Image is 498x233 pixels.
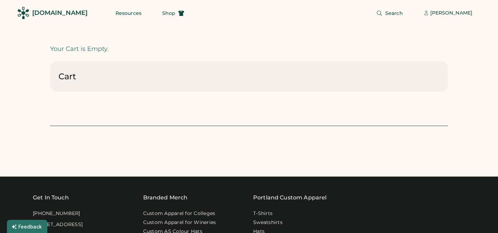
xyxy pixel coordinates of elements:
[107,6,150,20] button: Resources
[253,219,283,226] a: Sweatshirts
[33,221,83,228] div: [STREET_ADDRESS]
[385,11,403,16] span: Search
[17,7,29,19] img: Rendered Logo - Screens
[154,6,193,20] button: Shop
[50,45,109,53] div: Your Cart is Empty.
[368,6,411,20] button: Search
[58,71,76,82] div: Cart
[143,194,188,202] div: Branded Merch
[162,11,175,16] span: Shop
[430,10,472,17] div: [PERSON_NAME]
[33,194,69,202] div: Get In Touch
[143,210,215,217] a: Custom Apparel for Colleges
[33,210,80,217] div: [PHONE_NUMBER]
[253,210,273,217] a: T-Shirts
[253,194,326,202] a: Portland Custom Apparel
[32,9,87,17] div: [DOMAIN_NAME]
[143,219,216,226] a: Custom Apparel for Wineries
